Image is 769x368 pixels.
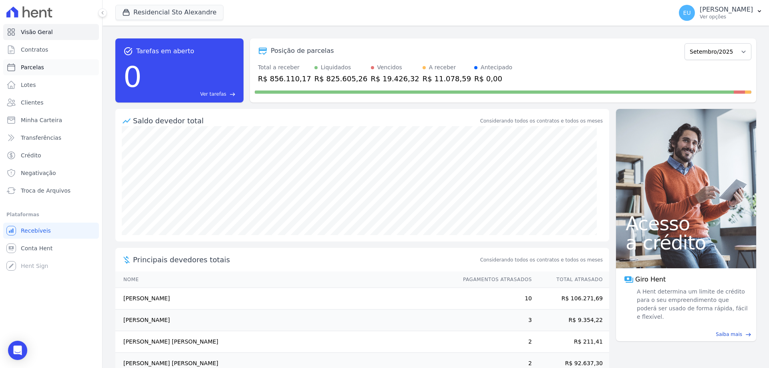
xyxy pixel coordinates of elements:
[626,233,747,252] span: a crédito
[21,99,43,107] span: Clientes
[21,227,51,235] span: Recebíveis
[115,288,455,310] td: [PERSON_NAME]
[455,288,532,310] td: 10
[3,130,99,146] a: Transferências
[115,271,455,288] th: Nome
[133,115,479,126] div: Saldo devedor total
[423,73,471,84] div: R$ 11.078,59
[21,244,52,252] span: Conta Hent
[683,10,691,16] span: EU
[474,73,512,84] div: R$ 0,00
[532,271,609,288] th: Total Atrasado
[145,90,236,98] a: Ver tarefas east
[455,271,532,288] th: Pagamentos Atrasados
[229,91,236,97] span: east
[271,46,334,56] div: Posição de parcelas
[716,331,742,338] span: Saiba mais
[21,134,61,142] span: Transferências
[3,59,99,75] a: Parcelas
[321,63,351,72] div: Liquidados
[371,73,419,84] div: R$ 19.426,32
[21,81,36,89] span: Lotes
[115,310,455,331] td: [PERSON_NAME]
[700,14,753,20] p: Ver opções
[258,73,311,84] div: R$ 856.110,17
[532,331,609,353] td: R$ 211,41
[429,63,456,72] div: A receber
[6,210,96,219] div: Plataformas
[532,310,609,331] td: R$ 9.354,22
[700,6,753,14] p: [PERSON_NAME]
[745,332,751,338] span: east
[532,288,609,310] td: R$ 106.271,69
[455,331,532,353] td: 2
[3,77,99,93] a: Lotes
[3,165,99,181] a: Negativação
[123,46,133,56] span: task_alt
[21,28,53,36] span: Visão Geral
[115,5,223,20] button: Residencial Sto Alexandre
[480,117,603,125] div: Considerando todos os contratos e todos os meses
[21,169,56,177] span: Negativação
[3,112,99,128] a: Minha Carteira
[3,24,99,40] a: Visão Geral
[480,256,603,263] span: Considerando todos os contratos e todos os meses
[3,42,99,58] a: Contratos
[21,46,48,54] span: Contratos
[635,288,748,321] span: A Hent determina um limite de crédito para o seu empreendimento que poderá ser usado de forma ráp...
[314,73,368,84] div: R$ 825.605,26
[481,63,512,72] div: Antecipado
[672,2,769,24] button: EU [PERSON_NAME] Ver opções
[133,254,479,265] span: Principais devedores totais
[258,63,311,72] div: Total a receber
[3,95,99,111] a: Clientes
[8,341,27,360] div: Open Intercom Messenger
[3,223,99,239] a: Recebíveis
[21,116,62,124] span: Minha Carteira
[123,56,142,98] div: 0
[3,183,99,199] a: Troca de Arquivos
[635,275,666,284] span: Giro Hent
[200,90,226,98] span: Ver tarefas
[455,310,532,331] td: 3
[136,46,194,56] span: Tarefas em aberto
[3,147,99,163] a: Crédito
[621,331,751,338] a: Saiba mais east
[21,63,44,71] span: Parcelas
[626,214,747,233] span: Acesso
[21,187,70,195] span: Troca de Arquivos
[21,151,41,159] span: Crédito
[3,240,99,256] a: Conta Hent
[115,331,455,353] td: [PERSON_NAME] [PERSON_NAME]
[377,63,402,72] div: Vencidos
